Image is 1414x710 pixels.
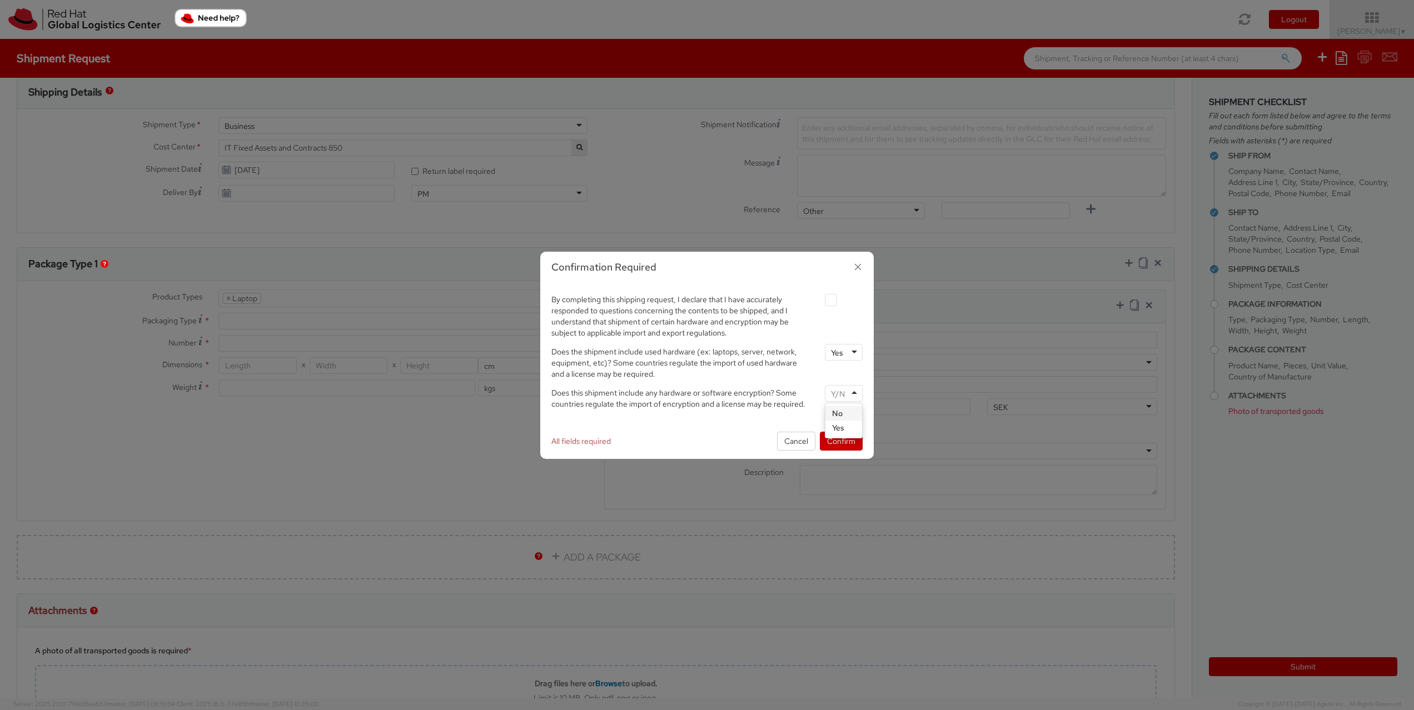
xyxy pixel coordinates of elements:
div: Yes [831,347,843,358]
button: Need help? [175,9,247,27]
input: Y/N [831,388,847,399]
span: Does this shipment include any hardware or software encryption? Some countries regulate the impor... [551,388,805,409]
button: Confirm [820,432,863,451]
span: Does the shipment include used hardware (ex: laptops, server, network, equipment, etc)? Some coun... [551,347,797,379]
div: Yes [825,421,862,435]
span: By completing this shipping request, I declare that I have accurately responded to questions conc... [551,294,789,338]
button: Cancel [777,432,815,451]
span: All fields required [551,436,611,446]
div: No [825,406,862,421]
h3: Confirmation Required [551,260,863,274]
